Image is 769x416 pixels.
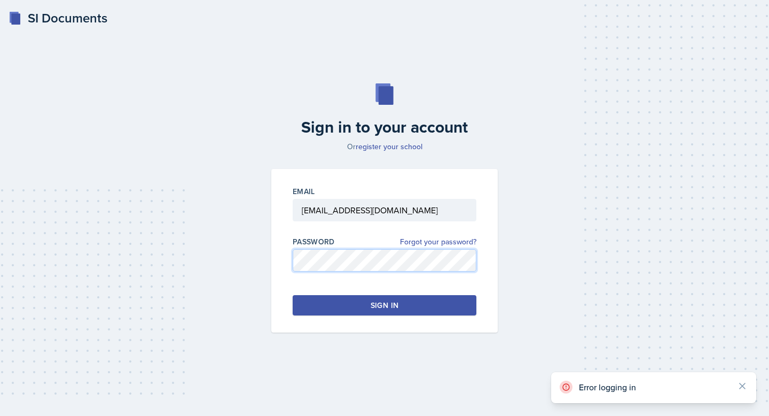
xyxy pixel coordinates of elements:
[293,236,335,247] label: Password
[9,9,107,28] a: SI Documents
[356,141,422,152] a: register your school
[400,236,476,248] a: Forgot your password?
[265,141,504,152] p: Or
[265,118,504,137] h2: Sign in to your account
[293,199,476,221] input: Email
[579,382,728,392] p: Error logging in
[371,300,398,311] div: Sign in
[293,186,315,197] label: Email
[293,295,476,315] button: Sign in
